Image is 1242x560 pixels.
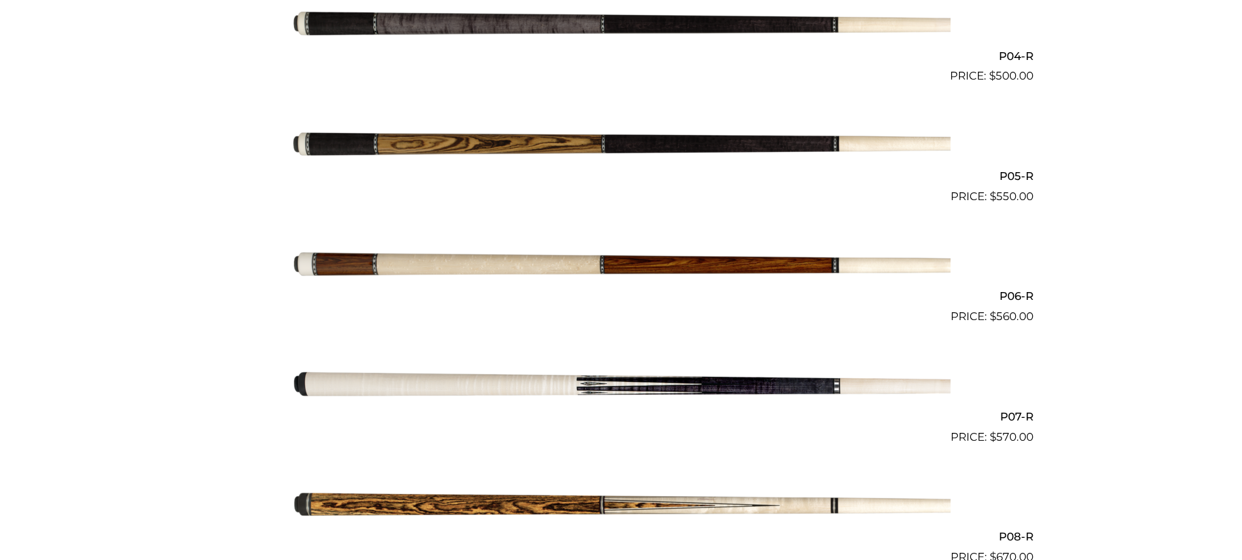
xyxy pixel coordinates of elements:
[990,430,996,443] span: $
[209,211,1033,325] a: P06-R $560.00
[209,44,1033,68] h2: P04-R
[209,331,1033,445] a: P07-R $570.00
[209,525,1033,549] h2: P08-R
[209,90,1033,205] a: P05-R $550.00
[209,164,1033,188] h2: P05-R
[209,404,1033,428] h2: P07-R
[989,69,1033,82] bdi: 500.00
[209,284,1033,308] h2: P06-R
[989,69,996,82] span: $
[990,190,1033,203] bdi: 550.00
[990,310,1033,323] bdi: 560.00
[990,310,996,323] span: $
[990,190,996,203] span: $
[292,90,951,199] img: P05-R
[292,211,951,320] img: P06-R
[292,331,951,440] img: P07-R
[990,430,1033,443] bdi: 570.00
